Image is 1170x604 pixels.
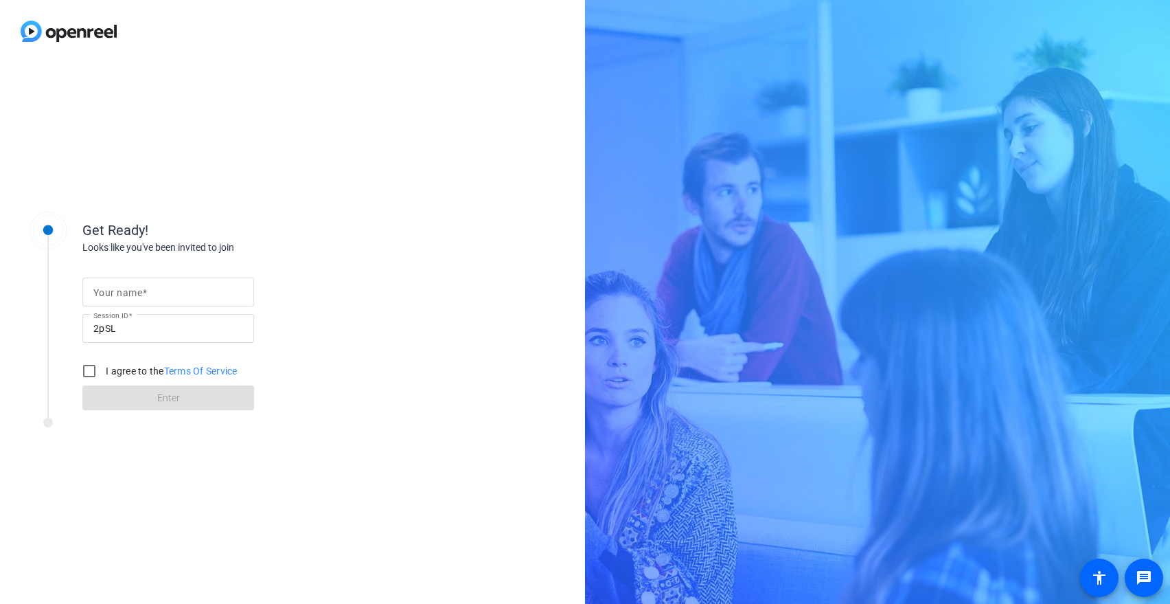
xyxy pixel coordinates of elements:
mat-icon: message [1136,570,1152,586]
div: Looks like you've been invited to join [82,241,357,255]
mat-label: Session ID [93,311,128,320]
label: I agree to the [103,364,238,378]
a: Terms Of Service [164,366,238,377]
div: Get Ready! [82,220,357,241]
mat-label: Your name [93,287,142,298]
mat-icon: accessibility [1091,570,1108,586]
